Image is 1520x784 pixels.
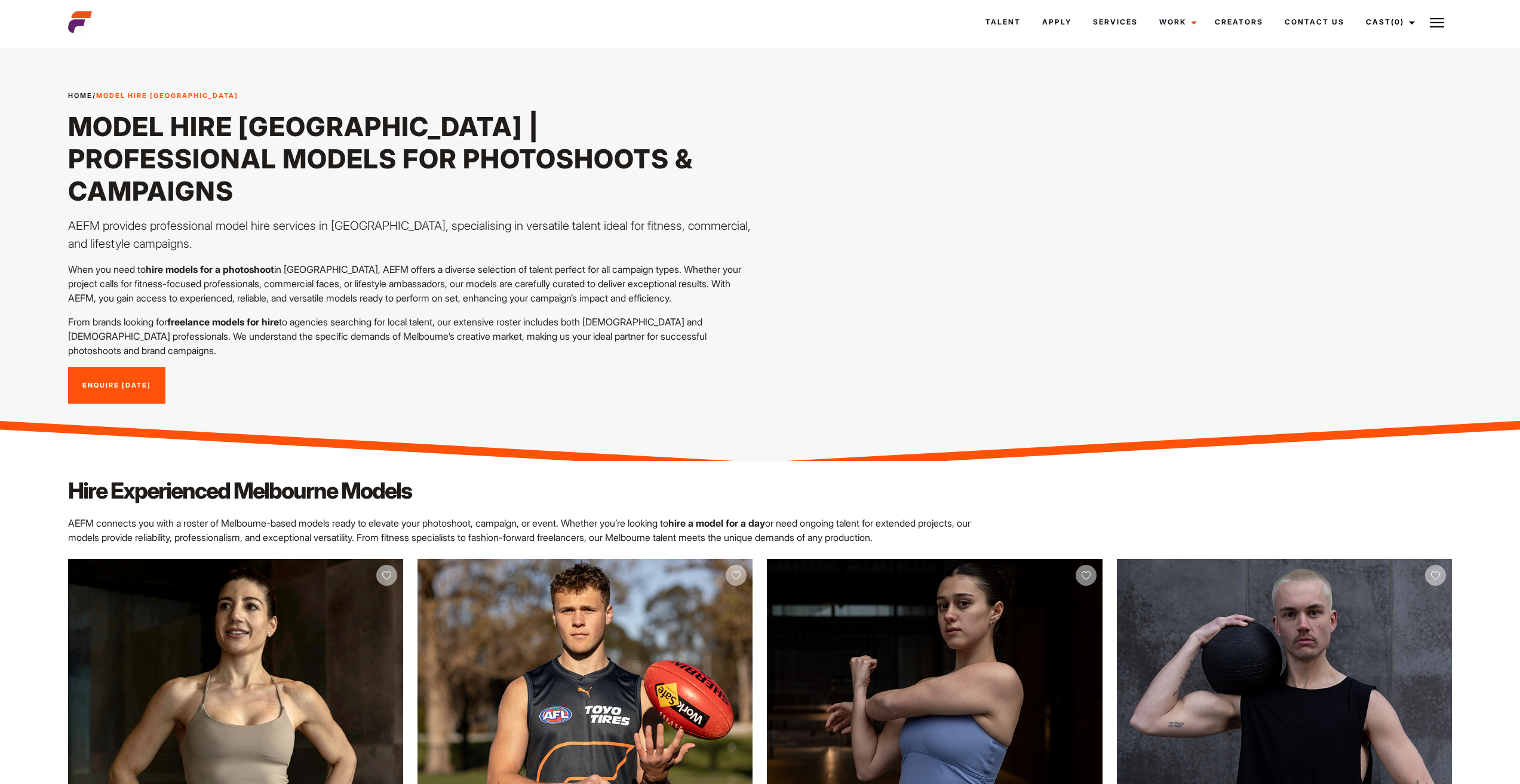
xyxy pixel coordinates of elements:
span: / [68,91,238,101]
strong: hire models for a photoshoot [146,263,274,275]
p: AEFM provides professional model hire services in [GEOGRAPHIC_DATA], specialising in versatile ta... [68,217,753,253]
a: Talent [975,6,1031,38]
a: Cast(0) [1355,6,1422,38]
p: From brands looking for to agencies searching for local talent, our extensive roster includes bot... [68,315,753,358]
p: AEFM connects you with a roster of Melbourne-based models ready to elevate your photoshoot, campa... [68,516,986,545]
a: Work [1149,6,1204,38]
a: Home [68,91,93,100]
a: Creators [1204,6,1274,38]
a: Services [1082,6,1149,38]
a: Apply [1031,6,1082,38]
p: When you need to in [GEOGRAPHIC_DATA], AEFM offers a diverse selection of talent perfect for all ... [68,262,753,305]
h2: Hire Experienced Melbourne Models [68,475,986,506]
strong: freelance models for hire [167,316,279,328]
img: Burger icon [1430,16,1444,30]
h1: Model Hire [GEOGRAPHIC_DATA] | Professional Models for Photoshoots & Campaigns [68,110,753,207]
a: Enquire [DATE] [68,367,165,404]
strong: Model Hire [GEOGRAPHIC_DATA] [96,91,238,100]
a: Contact Us [1274,6,1355,38]
img: cropped-aefm-brand-fav-22-square.png [68,10,92,34]
strong: hire a model for a day [668,517,765,529]
span: (0) [1391,17,1404,26]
